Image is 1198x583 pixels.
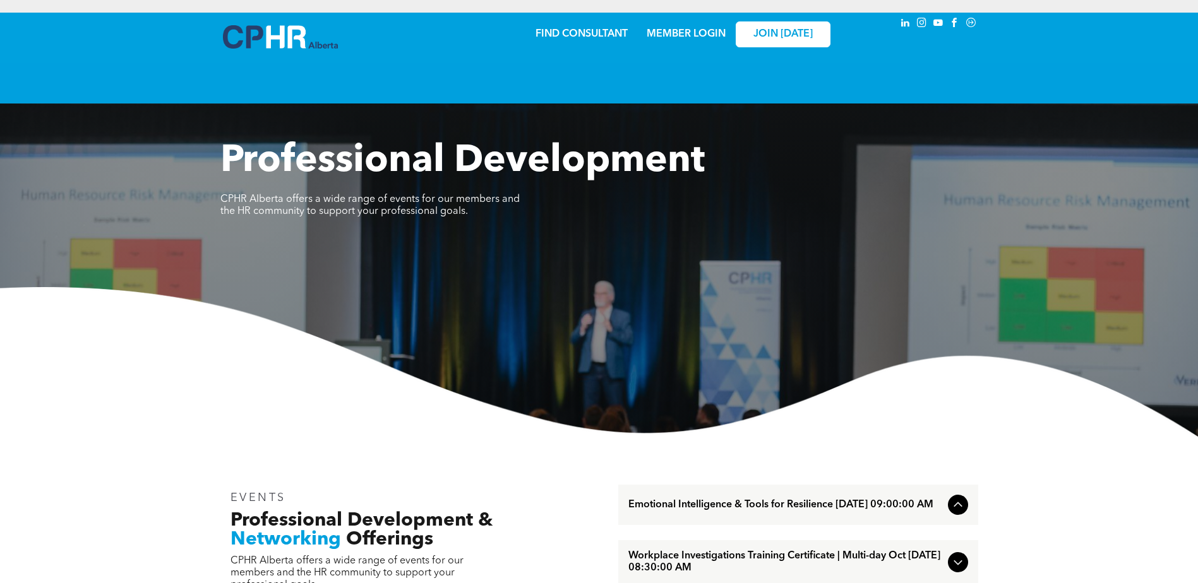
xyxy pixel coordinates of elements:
[231,530,341,549] span: Networking
[536,29,628,39] a: FIND CONSULTANT
[647,29,726,39] a: MEMBER LOGIN
[931,16,945,33] a: youtube
[736,21,830,47] a: JOIN [DATE]
[753,28,813,40] span: JOIN [DATE]
[220,194,520,216] span: CPHR Alberta offers a wide range of events for our members and the HR community to support your p...
[948,16,962,33] a: facebook
[628,499,943,511] span: Emotional Intelligence & Tools for Resilience [DATE] 09:00:00 AM
[231,492,287,503] span: EVENTS
[915,16,929,33] a: instagram
[964,16,978,33] a: Social network
[220,143,705,180] span: Professional Development
[628,550,943,574] span: Workplace Investigations Training Certificate | Multi-day Oct [DATE] 08:30:00 AM
[231,511,493,530] span: Professional Development &
[899,16,913,33] a: linkedin
[346,530,433,549] span: Offerings
[223,25,338,49] img: A blue and white logo for cp alberta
